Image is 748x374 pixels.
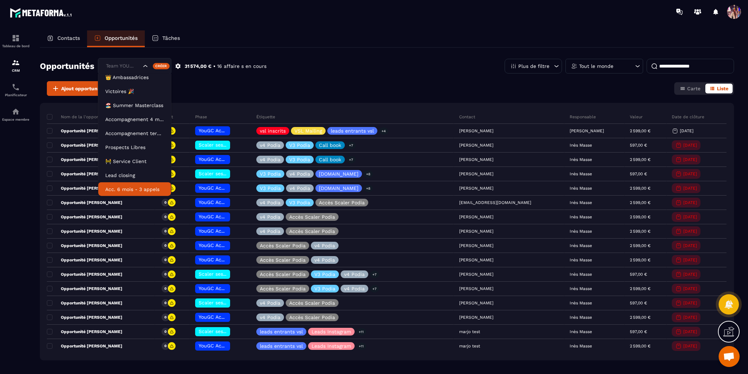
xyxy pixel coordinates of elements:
[680,128,693,133] p: [DATE]
[164,243,166,248] p: 0
[719,346,740,367] a: Ouvrir le chat
[260,157,280,162] p: v4 Podia
[105,102,164,109] p: 🏖️ Summer Masterclass
[164,229,166,234] p: 0
[459,114,475,120] p: Contact
[47,228,122,234] p: Opportunité [PERSON_NAME]
[260,171,281,176] p: V3 Podia
[12,83,20,91] img: scheduler
[199,214,237,219] span: YouGC Academy
[47,128,122,134] p: Opportunité [PERSON_NAME]
[105,158,164,165] p: 🚧 Service Client
[47,315,122,320] p: Opportunité [PERSON_NAME]
[195,114,207,120] p: Phase
[630,229,650,234] p: 2 599,00 €
[630,214,650,219] p: 2 599,00 €
[199,156,237,162] span: YouGC Academy
[518,64,549,69] p: Plus de filtre
[344,286,365,291] p: v4 Podia
[683,171,697,176] p: [DATE]
[314,257,335,262] p: v4 Podia
[630,128,650,133] p: 2 599,00 €
[260,329,303,334] p: leads entrants vsl
[47,81,108,96] button: Ajout opportunité
[47,171,122,177] p: Opportunité [PERSON_NAME]
[260,229,280,234] p: v4 Podia
[199,271,244,277] span: Scaler ses revenus
[356,343,366,350] p: +11
[683,286,697,291] p: [DATE]
[47,300,122,306] p: Opportunité [PERSON_NAME]
[683,200,697,205] p: [DATE]
[199,171,244,176] span: Scaler ses revenus
[199,128,237,133] span: YouGC Academy
[319,171,358,176] p: [DOMAIN_NAME]
[683,315,697,320] p: [DATE]
[260,128,286,133] p: vsl inscrits
[683,214,697,219] p: [DATE]
[260,243,306,248] p: Accès Scaler Podia
[213,63,215,70] p: •
[630,143,647,148] p: 597,00 €
[164,286,166,291] p: 0
[570,214,592,219] p: Inès Masse
[570,315,592,320] p: Inès Masse
[570,157,592,162] p: Inès Masse
[40,30,87,47] a: Contacts
[260,315,280,320] p: v4 Podia
[290,171,310,176] p: v4 Podia
[370,285,379,292] p: +7
[570,114,596,120] p: Responsable
[199,185,237,191] span: YouGC Academy
[314,243,335,248] p: v4 Podia
[2,53,30,78] a: formationformationCRM
[105,144,164,151] p: Prospects Libres
[40,59,94,73] h2: Opportunités
[683,143,697,148] p: [DATE]
[98,58,171,74] div: Search for option
[289,200,310,205] p: V3 Podia
[199,300,244,305] span: Scaler ses revenus
[47,157,122,162] p: Opportunité [PERSON_NAME]
[630,301,647,305] p: 597,00 €
[199,285,237,291] span: YouGC Academy
[47,185,122,191] p: Opportunité [PERSON_NAME]
[683,329,697,334] p: [DATE]
[319,157,341,162] p: Call book
[630,114,643,120] p: Valeur
[47,343,122,349] p: Opportunité [PERSON_NAME]
[47,286,122,291] p: Opportunité [PERSON_NAME]
[570,143,592,148] p: Inès Masse
[260,143,280,148] p: v4 Podia
[319,186,358,191] p: [DOMAIN_NAME]
[683,257,697,262] p: [DATE]
[199,242,237,248] span: YouGC Academy
[47,271,122,277] p: Opportunité [PERSON_NAME]
[579,64,613,69] p: Tout le monde
[260,214,280,219] p: v4 Podia
[344,272,365,277] p: v4 Podia
[199,343,237,348] span: YouGC Academy
[47,114,110,120] p: Nom de la l'opportunité
[10,6,73,19] img: logo
[2,102,30,127] a: automationsautomationsEspace membre
[630,257,650,262] p: 2 599,00 €
[47,329,122,334] p: Opportunité [PERSON_NAME]
[164,329,166,334] p: 0
[164,272,166,277] p: 0
[260,286,306,291] p: Accès Scaler Podia
[104,62,141,70] input: Search for option
[570,301,592,305] p: Inès Masse
[164,214,166,219] p: 0
[260,301,280,305] p: v4 Podia
[683,301,697,305] p: [DATE]
[61,85,104,92] span: Ajout opportunité
[630,272,647,277] p: 597,00 €
[289,301,335,305] p: Accès Scaler Podia
[289,315,335,320] p: Accès Scaler Podia
[364,185,373,192] p: +8
[570,128,604,133] p: [PERSON_NAME]
[312,344,351,348] p: Leads Instagram
[162,35,180,41] p: Tâches
[290,186,310,191] p: v4 Podia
